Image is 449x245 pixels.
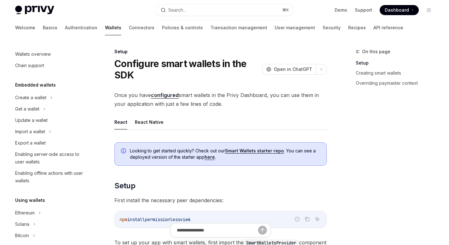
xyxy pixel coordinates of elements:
[120,217,127,222] span: npm
[355,7,372,13] a: Support
[127,217,145,222] span: install
[373,20,403,35] a: API reference
[15,209,35,217] div: Ethereum
[15,6,54,14] img: light logo
[15,169,87,185] div: Enabling offline actions with user wallets
[15,62,44,69] div: Chain support
[293,215,301,223] button: Report incorrect code
[258,226,267,235] button: Send message
[356,68,439,78] a: Creating smart wallets
[15,81,56,89] h5: Embedded wallets
[356,58,439,68] a: Setup
[225,148,284,154] a: Smart Wallets starter repo
[65,20,97,35] a: Authentication
[10,168,91,186] a: Enabling offline actions with user wallets
[15,128,45,135] div: Import a wallet
[129,20,154,35] a: Connectors
[114,58,260,81] h1: Configure smart wallets in the SDK
[114,115,127,129] button: React
[15,220,29,228] div: Solana
[15,232,29,239] div: Bitcoin
[348,20,366,35] a: Recipes
[262,64,316,75] button: Open in ChatGPT
[204,154,215,160] a: here
[114,196,327,205] span: First install the necessary peer dependencies:
[15,197,45,204] h5: Using wallets
[313,215,321,223] button: Ask AI
[114,48,327,55] div: Setup
[15,20,35,35] a: Welcome
[303,215,311,223] button: Copy the contents from the code block
[168,6,186,14] div: Search...
[362,48,390,55] span: On this page
[15,94,46,101] div: Create a wallet
[43,20,57,35] a: Basics
[323,20,341,35] a: Security
[180,217,190,222] span: viem
[15,105,39,113] div: Get a wallet
[130,148,320,160] span: Looking to get started quickly? Check out our . You can see a deployed version of the starter app .
[114,91,327,108] span: Once you have smart wallets in the Privy Dashboard, you can use them in your application with jus...
[114,181,135,191] span: Setup
[135,115,164,129] button: React Native
[15,117,48,124] div: Update a wallet
[15,151,87,166] div: Enabling server-side access to user wallets
[424,5,434,15] button: Toggle dark mode
[10,149,91,168] a: Enabling server-side access to user wallets
[145,217,180,222] span: permissionless
[15,50,51,58] div: Wallets overview
[335,7,347,13] a: Demo
[10,137,91,149] a: Export a wallet
[156,4,292,16] button: Search...⌘K
[274,66,312,72] span: Open in ChatGPT
[10,115,91,126] a: Update a wallet
[380,5,419,15] a: Dashboard
[282,8,289,13] span: ⌘ K
[10,60,91,71] a: Chain support
[385,7,409,13] span: Dashboard
[356,78,439,88] a: Overriding paymaster context
[162,20,203,35] a: Policies & controls
[275,20,315,35] a: User management
[15,139,46,147] div: Export a wallet
[121,148,127,155] svg: Info
[10,48,91,60] a: Wallets overview
[105,20,121,35] a: Wallets
[151,92,179,99] a: configured
[210,20,267,35] a: Transaction management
